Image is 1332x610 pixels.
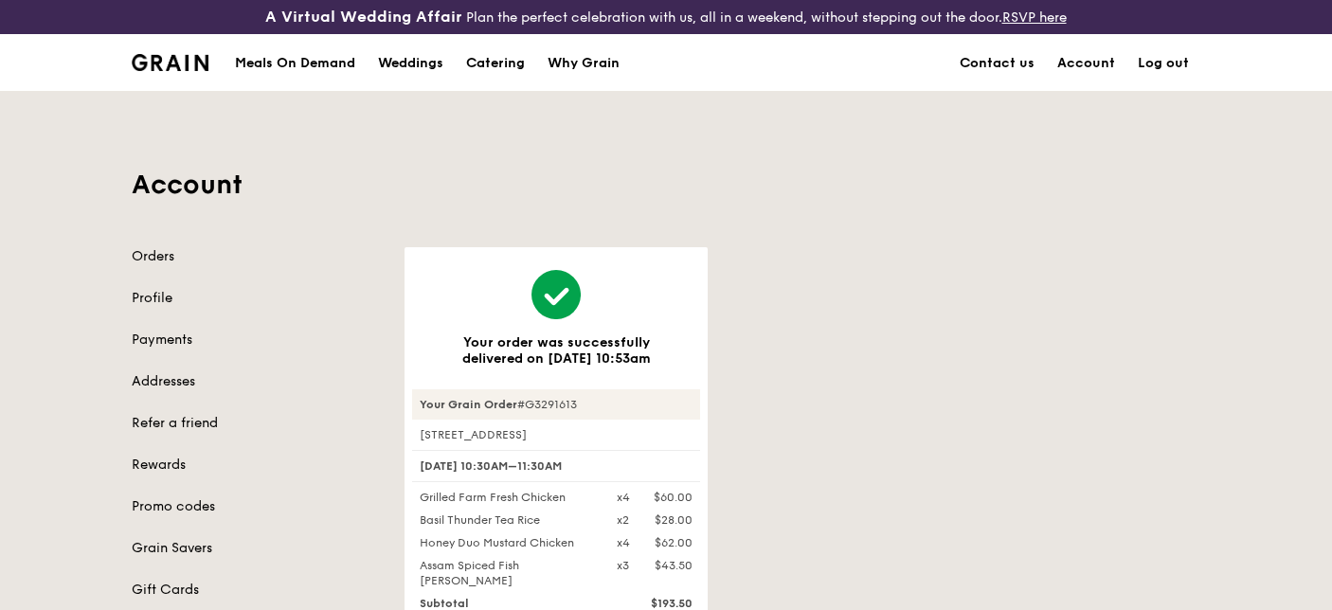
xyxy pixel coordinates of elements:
a: Contact us [948,35,1046,92]
div: Honey Duo Mustard Chicken [408,535,605,550]
div: Why Grain [548,35,620,92]
a: Payments [132,331,382,350]
div: Assam Spiced Fish [PERSON_NAME] [408,558,605,588]
a: RSVP here [1001,9,1066,26]
div: $60.00 [654,490,693,505]
a: Orders [132,247,382,266]
div: Basil Thunder Tea Rice [408,512,605,528]
div: Meals On Demand [235,35,355,92]
div: $28.00 [655,512,693,528]
a: Account [1046,35,1126,92]
div: $62.00 [655,535,693,550]
a: GrainGrain [132,33,208,90]
div: x2 [617,512,629,528]
h1: Account [132,168,1200,202]
a: Grain Savers [132,539,382,558]
h3: A Virtual Wedding Affair [265,8,461,27]
a: Addresses [132,372,382,391]
div: Plan the perfect celebration with us, all in a weekend, without stepping out the door. [222,8,1109,27]
div: $43.50 [655,558,693,573]
a: Refer a friend [132,414,382,433]
a: Log out [1126,35,1200,92]
div: #G3291613 [412,389,700,420]
h3: Your order was successfully delivered on [DATE] 10:53am [435,334,677,367]
div: Weddings [378,35,443,92]
a: Promo codes [132,497,382,516]
a: Why Grain [536,35,631,92]
a: Weddings [367,35,455,92]
a: Profile [132,289,382,308]
div: x4 [617,535,630,550]
div: Catering [466,35,525,92]
strong: Your Grain Order [420,398,517,411]
div: [STREET_ADDRESS] [412,427,700,442]
a: Gift Cards [132,581,382,600]
div: [DATE] 10:30AM–11:30AM [412,450,700,482]
a: Catering [455,35,536,92]
img: icon-bigtick-success.32661cc0.svg [531,270,581,319]
img: Grain [132,54,208,71]
div: x4 [617,490,630,505]
div: Grilled Farm Fresh Chicken [408,490,605,505]
a: Rewards [132,456,382,475]
div: x3 [617,558,629,573]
